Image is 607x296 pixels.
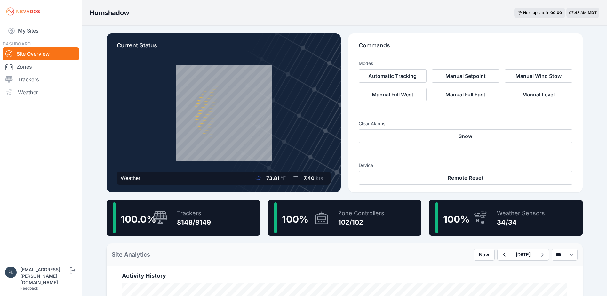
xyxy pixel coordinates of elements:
[3,60,79,73] a: Zones
[359,162,572,169] h3: Device
[268,200,421,236] a: 100%Zone Controllers102/102
[112,250,150,259] h2: Site Analytics
[5,6,41,17] img: Nevados
[3,47,79,60] a: Site Overview
[497,218,545,227] div: 34/34
[359,120,572,127] h3: Clear Alarms
[443,213,470,225] span: 100 %
[569,10,587,15] span: 07:43 AM
[338,209,384,218] div: Zone Controllers
[177,218,211,227] div: 8148/8149
[432,88,499,101] button: Manual Full East
[338,218,384,227] div: 102/102
[316,175,323,181] span: kts
[90,4,129,21] nav: Breadcrumb
[432,69,499,83] button: Manual Setpoint
[497,209,545,218] div: Weather Sensors
[359,41,572,55] p: Commands
[121,213,156,225] span: 100.0 %
[359,69,427,83] button: Automatic Tracking
[20,267,68,286] div: [EMAIL_ADDRESS][PERSON_NAME][DOMAIN_NAME]
[266,175,279,181] span: 73.81
[474,249,495,261] button: Now
[282,213,308,225] span: 100 %
[281,175,286,181] span: °F
[359,60,373,67] h3: Modes
[177,209,211,218] div: Trackers
[429,200,583,236] a: 100%Weather Sensors34/34
[359,88,427,101] button: Manual Full West
[3,41,31,46] span: DASHBOARD
[107,200,260,236] a: 100.0%Trackers8148/8149
[20,286,38,291] a: Feedback
[90,8,129,17] h3: Hornshadow
[550,10,562,15] div: 00 : 00
[3,23,79,38] a: My Sites
[121,174,140,182] div: Weather
[505,69,572,83] button: Manual Wind Stow
[5,267,17,278] img: plsmith@sundt.com
[359,129,572,143] button: Snow
[523,10,549,15] span: Next update in
[304,175,315,181] span: 7.40
[117,41,331,55] p: Current Status
[588,10,597,15] span: MDT
[505,88,572,101] button: Manual Level
[3,86,79,99] a: Weather
[511,249,536,260] button: [DATE]
[3,73,79,86] a: Trackers
[359,171,572,185] button: Remote Reset
[122,271,567,280] h2: Activity History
